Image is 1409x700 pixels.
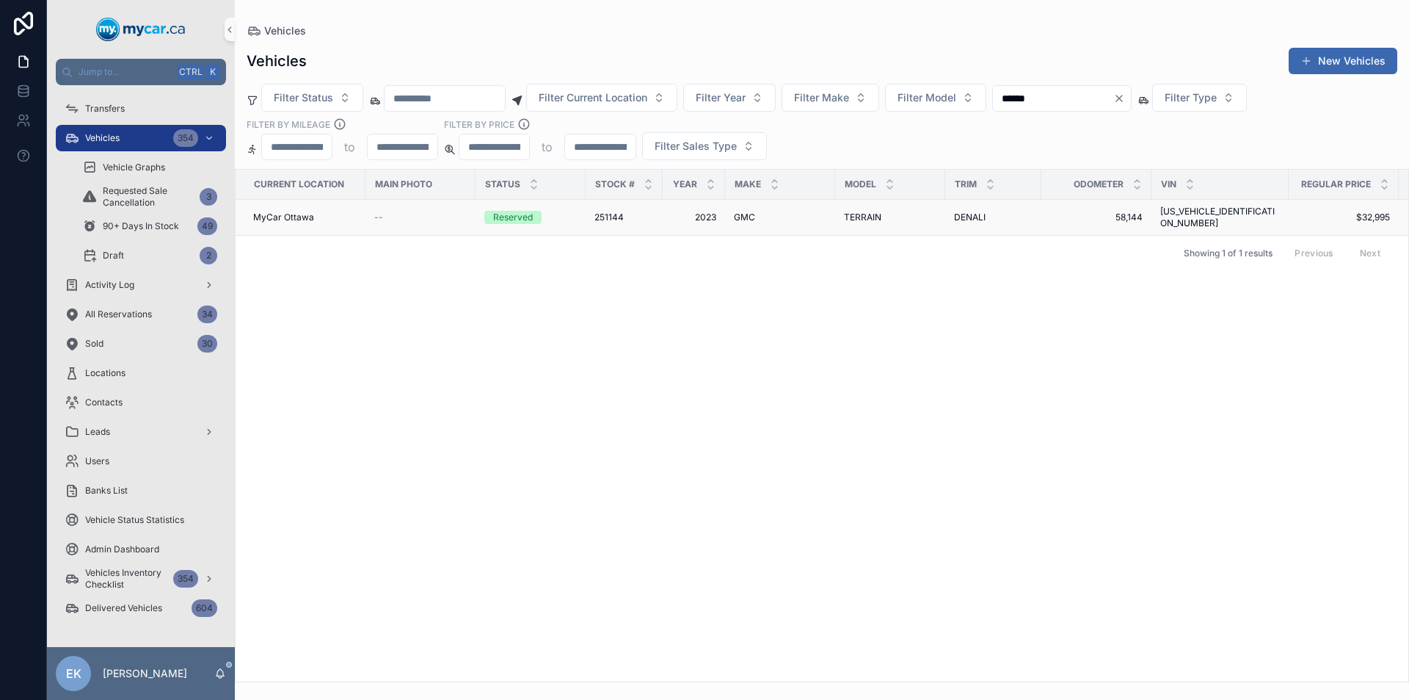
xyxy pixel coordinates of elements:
span: Filter Model [898,90,956,105]
span: Filter Sales Type [655,139,737,154]
span: Main Photo [375,178,432,190]
p: [PERSON_NAME] [103,666,187,681]
span: Stock # [595,178,635,190]
span: Ctrl [178,65,204,79]
a: Leads [56,419,226,445]
button: New Vehicles [1289,48,1397,74]
p: to [344,138,355,156]
a: -- [374,212,467,223]
button: Select Button [683,84,776,112]
span: VIN [1161,178,1176,190]
div: scrollable content [47,85,235,641]
p: to [542,138,553,156]
span: Trim [955,178,977,190]
span: MyCar Ottawa [253,212,314,223]
span: Vehicle Status Statistics [85,514,184,526]
span: Delivered Vehicles [85,602,162,614]
span: Filter Make [794,90,849,105]
button: Select Button [1152,84,1247,112]
span: Admin Dashboard [85,544,159,555]
span: Status [485,178,520,190]
a: Users [56,448,226,475]
div: 34 [197,306,217,323]
span: GMC [734,212,755,223]
a: Reserved [484,211,577,224]
a: Contacts [56,389,226,416]
img: App logo [96,18,186,41]
span: Jump to... [79,66,172,78]
a: 2023 [671,212,716,223]
span: Draft [103,250,124,261]
div: 354 [173,570,198,588]
span: Requested Sale Cancellation [103,185,194,209]
span: Sold [85,338,103,350]
span: 90+ Days In Stock [103,220,179,232]
a: 58,144 [1050,212,1143,223]
a: Vehicle Status Statistics [56,507,226,533]
span: -- [374,212,383,223]
span: Vehicles [264,24,306,38]
span: Locations [85,367,125,379]
button: Select Button [885,84,986,112]
span: TERRAIN [844,212,881,223]
a: 90+ Days In Stock49 [73,213,226,239]
span: Regular Price [1301,178,1371,190]
div: 604 [192,599,217,617]
label: FILTER BY PRICE [444,118,514,131]
span: Year [673,178,697,190]
button: Clear [1113,93,1131,104]
button: Select Button [642,132,767,160]
span: Filter Status [274,90,333,105]
a: Vehicles [247,24,306,38]
a: Admin Dashboard [56,536,226,563]
span: Banks List [85,485,128,497]
span: Model [845,178,876,190]
h1: Vehicles [247,51,307,71]
a: Activity Log [56,272,226,298]
button: Select Button [261,84,363,112]
a: DENALI [954,212,1033,223]
span: K [207,66,219,78]
span: Filter Current Location [539,90,647,105]
a: $32,995 [1297,212,1390,223]
div: 2 [200,247,217,264]
a: Draft2 [73,242,226,269]
button: Jump to...CtrlK [56,59,226,85]
span: Vehicle Graphs [103,162,165,173]
span: Odometer [1074,178,1124,190]
a: Vehicles354 [56,125,226,151]
span: Current Location [254,178,344,190]
span: All Reservations [85,308,152,320]
button: Select Button [782,84,879,112]
span: Filter Year [696,90,746,105]
div: Reserved [493,211,533,224]
div: 354 [173,129,198,147]
span: EK [66,665,81,682]
a: 251144 [594,212,654,223]
a: Transfers [56,95,226,122]
a: TERRAIN [844,212,936,223]
span: Users [85,455,109,467]
a: Locations [56,360,226,386]
a: Vehicles Inventory Checklist354 [56,566,226,592]
span: Transfers [85,103,125,115]
span: Contacts [85,397,123,408]
button: Select Button [526,84,677,112]
a: All Reservations34 [56,301,226,328]
a: Sold30 [56,331,226,357]
span: Filter Type [1165,90,1217,105]
span: DENALI [954,212,986,223]
a: GMC [734,212,826,223]
a: MyCar Ottawa [253,212,357,223]
div: 49 [197,217,217,235]
a: [US_VEHICLE_IDENTIFICATION_NUMBER] [1160,206,1280,229]
span: Make [735,178,761,190]
span: Activity Log [85,279,134,291]
span: Showing 1 of 1 results [1184,248,1273,259]
a: Requested Sale Cancellation3 [73,184,226,210]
